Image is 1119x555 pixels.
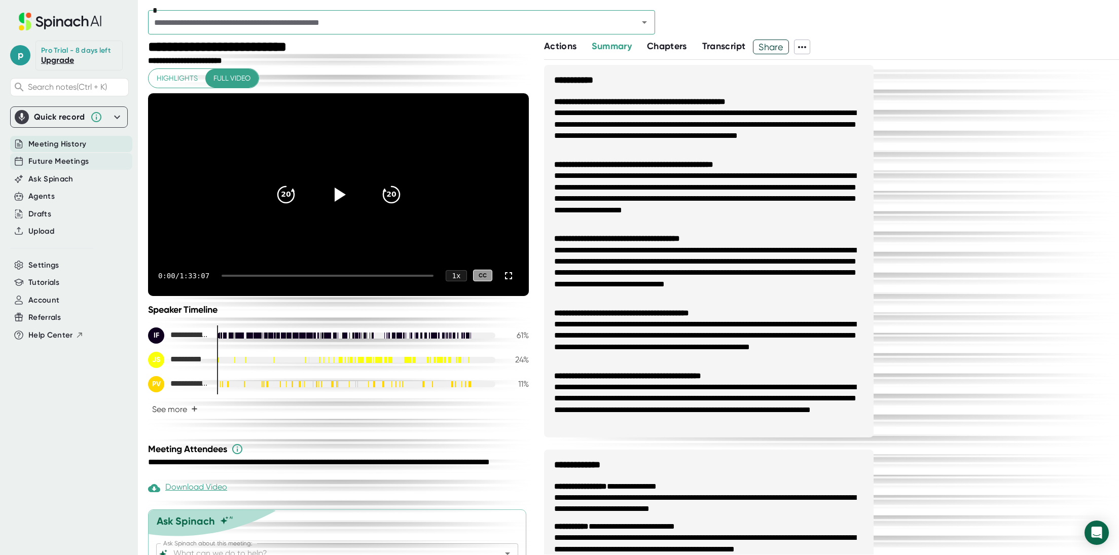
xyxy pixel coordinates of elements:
div: Quick record [15,107,123,127]
div: Paid feature [148,482,227,494]
span: Help Center [28,329,73,341]
button: Drafts [28,208,51,220]
div: Speaker Timeline [148,304,529,315]
button: Summary [592,40,631,53]
span: p [10,45,30,65]
div: Isadora Figueroa [148,327,209,344]
div: CC [473,270,492,281]
span: Highlights [157,72,198,85]
button: Transcript [702,40,746,53]
span: + [191,405,198,413]
div: IF [148,327,164,344]
div: 1 x [446,270,467,281]
button: Share [753,40,789,54]
a: Upgrade [41,55,74,65]
button: Ask Spinach [28,173,74,185]
span: Actions [544,41,576,52]
button: Future Meetings [28,156,89,167]
div: Quick record [34,112,85,122]
button: Account [28,294,59,306]
div: Pro Trial - 8 days left [41,46,111,55]
div: Pedro Vicente [148,376,209,392]
button: Chapters [647,40,687,53]
button: See more+ [148,400,202,418]
button: Meeting History [28,138,86,150]
button: Help Center [28,329,84,341]
div: 11 % [503,379,529,389]
button: Referrals [28,312,61,323]
div: PV [148,376,164,392]
div: Open Intercom Messenger [1085,521,1109,545]
button: Tutorials [28,277,59,288]
div: Meeting Attendees [148,443,531,455]
button: Open [637,15,652,29]
div: JC Sanchez [148,352,209,368]
span: Full video [213,72,250,85]
div: 24 % [503,355,529,364]
div: Ask Spinach [157,515,215,527]
button: Upload [28,226,54,237]
button: Settings [28,260,59,271]
div: 0:00 / 1:33:07 [158,272,209,280]
button: Full video [205,69,259,88]
span: Transcript [702,41,746,52]
span: Summary [592,41,631,52]
button: Highlights [149,69,206,88]
button: Actions [544,40,576,53]
button: Agents [28,191,55,202]
span: Chapters [647,41,687,52]
span: Share [753,38,788,56]
div: JS [148,352,164,368]
div: 61 % [503,330,529,340]
span: Search notes (Ctrl + K) [28,82,107,92]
